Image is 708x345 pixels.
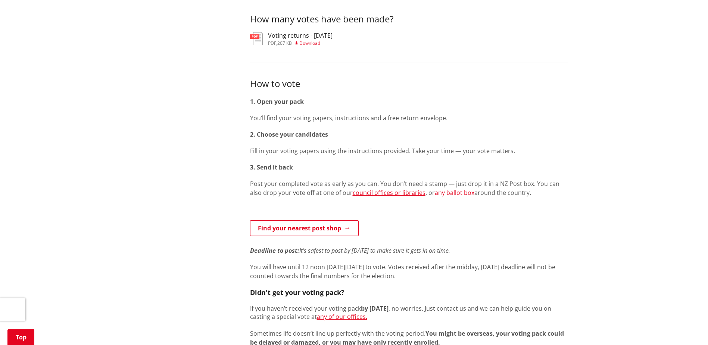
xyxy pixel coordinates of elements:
a: Find your nearest post shop [250,220,359,236]
p: Fill in your voting papers using the instructions provided. Take your time — your vote matters. [250,146,568,155]
strong: 2. Choose your candidates [250,130,328,139]
a: council offices or libraries [353,189,425,197]
strong: Didn't get your voting pack? [250,288,344,297]
strong: 1. Open your pack [250,97,304,106]
img: document-pdf.svg [250,32,263,45]
a: Top [7,329,34,345]
a: any ballot box [435,189,474,197]
h3: How to vote [250,77,568,90]
span: 207 KB [277,40,292,46]
span: Download [299,40,320,46]
em: It’s safest to post by [DATE] to make sure it gets in on time. [299,246,450,255]
span: pdf [268,40,276,46]
a: any of our offices. [317,313,367,321]
span: You’ll find your voting papers, instructions and a free return envelope. [250,114,447,122]
iframe: Messenger Launcher [674,314,701,341]
h3: How many votes have been made? [250,14,568,25]
strong: 3. Send it back [250,163,293,171]
div: , [268,41,333,46]
h3: Voting returns - [DATE] [268,32,333,39]
p: You will have until 12 noon [DATE][DATE] to vote. Votes received after the midday, [DATE] deadlin... [250,262,568,280]
a: Voting returns - [DATE] pdf,207 KB Download [250,32,333,46]
em: Deadline to post: [250,246,299,255]
p: Post your completed vote as early as you can. You don’t need a stamp — just drop it in a NZ Post ... [250,179,568,197]
p: If you haven’t received your voting pack , no worries. Just contact us and we can help guide you ... [250,304,568,321]
strong: by [DATE] [361,304,389,313]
